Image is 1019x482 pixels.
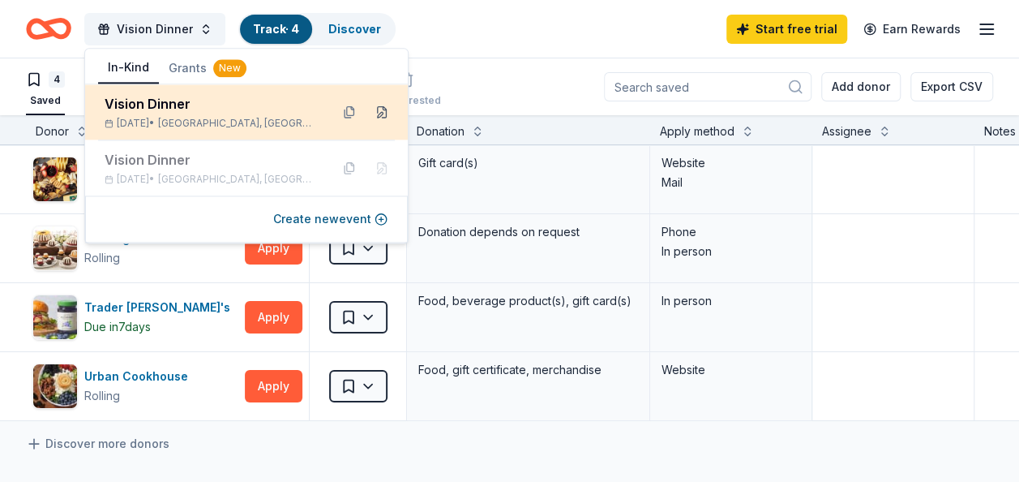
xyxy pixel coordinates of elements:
div: Donor [36,122,69,141]
div: In person [661,242,800,261]
img: Image for Urban Cookhouse [33,364,77,408]
div: Due in 7 days [84,317,151,337]
div: 4 [49,71,65,88]
button: Grants [159,54,256,83]
div: Phone [661,222,800,242]
button: Image for Trader Joe'sTrader [PERSON_NAME]'sDue in7days [32,295,238,340]
a: Earn Rewards [854,15,970,44]
button: Vision Dinner [84,13,225,45]
button: Image for Urban CookhouseUrban CookhouseRolling [32,364,238,409]
button: 4Saved [26,65,65,115]
button: Create newevent [273,209,387,229]
div: In person [661,291,800,311]
div: Trader [PERSON_NAME]'s [84,298,237,317]
div: Notes [984,122,1016,141]
button: Track· 4Discover [238,13,396,45]
div: Donation [417,122,465,141]
div: [DATE] • [105,117,317,130]
button: Image for Gordon Food Service Store[PERSON_NAME] Food Service StoreRolling [32,157,238,202]
button: Apply [245,232,302,265]
a: Home [26,10,71,48]
div: Assignee [822,122,871,141]
button: Apply [245,301,302,334]
input: Search saved [604,72,811,101]
button: Apply [245,370,302,402]
div: Vision Dinner [105,94,317,114]
span: [GEOGRAPHIC_DATA], [GEOGRAPHIC_DATA] [158,173,317,186]
button: Export CSV [910,72,993,101]
div: Food, gift certificate, merchandise [417,359,640,381]
span: [GEOGRAPHIC_DATA], [GEOGRAPHIC_DATA] [158,117,317,130]
a: Track· 4 [253,22,299,36]
a: Start free trial [726,15,847,44]
div: Apply method [660,122,734,141]
div: [DATE] • [105,173,317,186]
div: Rolling [84,248,120,268]
div: Food, beverage product(s), gift card(s) [417,290,640,312]
div: Mail [661,173,800,192]
div: Rolling [84,386,120,406]
button: Add donor [821,72,901,101]
div: Website [661,360,800,380]
img: Image for Gordon Food Service Store [33,157,77,201]
img: Image for Trader Joe's [33,295,77,339]
div: Vision Dinner [105,150,317,170]
div: Saved [26,94,65,107]
div: Website [661,153,800,173]
div: Urban Cookhouse [84,367,195,386]
a: Discover more donors [26,434,169,454]
a: Discover [328,22,381,36]
div: New [213,59,246,77]
img: Image for Nothing Bundt Cakes [33,226,77,270]
button: In-Kind [98,53,159,84]
div: Donation depends on request [417,221,640,243]
div: Gift card(s) [417,152,640,174]
span: Vision Dinner [117,19,193,39]
button: Image for Nothing Bundt CakesNothing Bundt CakesRolling [32,226,238,271]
